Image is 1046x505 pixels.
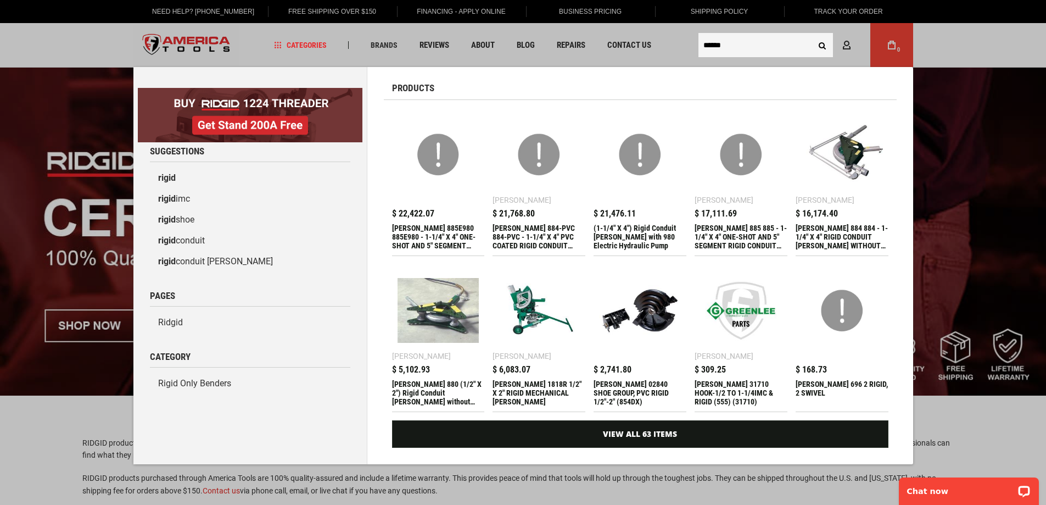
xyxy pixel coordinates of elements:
[594,264,686,412] a: GREENLEE 02840 SHOE GROUP, PVC RIGID 1/2 $ 2,741.80 [PERSON_NAME] 02840 SHOE GROUP, PVC RIGID 1/2...
[695,108,787,256] a: GREENLEE 885 885 - 1-1/4 [PERSON_NAME] $ 17,111.69 [PERSON_NAME] 885 885 - 1-1/4" X 4" ONE-SHOT A...
[493,224,585,250] div: GREENLEE 884-PVC 884-PVC - 1-1/4
[801,114,883,196] img: GREENLEE 884 884 - 1-1/4
[150,291,175,301] span: Pages
[158,173,176,183] b: rigid
[594,380,686,406] div: GREENLEE 02840 SHOE GROUP, PVC RIGID 1/2
[892,470,1046,505] iframe: LiveChat chat widget
[158,193,176,204] b: rigid
[150,168,350,188] a: rigid
[392,420,888,448] a: View All 63 Items
[594,224,686,250] div: (1-1/4
[274,41,327,49] span: Categories
[158,235,176,246] b: rigid
[594,209,636,218] span: $ 21,476.11
[812,35,833,56] button: Search
[796,380,888,406] div: GREENLEE 696 2 RIGID, 2 SWIVEL
[700,114,782,196] img: GREENLEE 885 885 - 1-1/4
[269,38,332,53] a: Categories
[594,108,686,256] a: (1-1/4 $ 21,476.11 (1-1/4" X 4") Rigid Conduit [PERSON_NAME] with 980 Electric Hydraulic Pump
[366,38,402,53] a: Brands
[150,312,350,333] a: Ridgid
[695,264,787,412] a: Greenlee 31710 HOOK-1/2 TO 1-1/4IMC & RIGID (555) (31710) [PERSON_NAME] $ 309.25 [PERSON_NAME] 31...
[796,108,888,256] a: GREENLEE 884 884 - 1-1/4 [PERSON_NAME] $ 16,174.40 [PERSON_NAME] 884 884 - 1-1/4" X 4" RIGID COND...
[493,264,585,412] a: GREENLEE 1818R 1/2 [PERSON_NAME] $ 6,083.07 [PERSON_NAME] 1818R 1/2" X 2" RIGID MECHANICAL [PERSO...
[371,41,398,49] span: Brands
[150,188,350,209] a: rigidimc
[493,365,530,374] span: $ 6,083.07
[796,264,888,412] a: GREENLEE 696 2 RIGID, 2 SWIVEL $ 168.73 [PERSON_NAME] 696 2 RIGID, 2 SWIVEL
[158,256,176,267] b: rigid
[498,270,580,352] img: GREENLEE 1818R 1/2
[695,352,753,360] div: [PERSON_NAME]
[138,88,362,142] img: BOGO: Buy RIDGID® 1224 Threader, Get Stand 200A Free!
[695,365,726,374] span: $ 309.25
[599,114,681,196] img: (1-1/4
[498,114,580,196] img: GREENLEE 884-PVC 884-PVC - 1-1/4
[594,365,631,374] span: $ 2,741.80
[796,365,827,374] span: $ 168.73
[796,196,854,204] div: [PERSON_NAME]
[392,224,485,250] div: GREENLEE 885E980 885E980 - 1-1/4
[493,196,551,204] div: [PERSON_NAME]
[392,380,485,406] div: GREENLEE 880 (1/2
[796,209,838,218] span: $ 16,174.40
[392,264,485,412] a: GREENLEE 880 (1/2 [PERSON_NAME] $ 5,102.93 [PERSON_NAME] 880 (1/2" X 2") Rigid Conduit [PERSON_NA...
[695,224,787,250] div: GREENLEE 885 885 - 1-1/4
[150,230,350,251] a: rigidconduit
[801,270,883,352] img: GREENLEE 696 2 RIGID, 2 SWIVEL
[493,380,585,406] div: GREENLEE 1818R 1/2
[392,84,434,93] span: Products
[150,209,350,230] a: rigidshoe
[392,209,434,218] span: $ 22,422.07
[493,209,535,218] span: $ 21,768.80
[493,352,551,360] div: [PERSON_NAME]
[695,196,753,204] div: [PERSON_NAME]
[398,114,479,196] img: GREENLEE 885E980 885E980 - 1-1/4
[392,352,451,360] div: [PERSON_NAME]
[599,270,681,352] img: GREENLEE 02840 SHOE GROUP, PVC RIGID 1/2
[150,373,350,394] a: Rigid Only Benders
[695,209,737,218] span: $ 17,111.69
[392,108,485,256] a: GREENLEE 885E980 885E980 - 1-1/4 $ 22,422.07 [PERSON_NAME] 885E980 885E980 - 1-1/4" X 4" ONE-SHOT...
[398,270,479,352] img: GREENLEE 880 (1/2
[158,214,176,225] b: rigid
[150,251,350,272] a: rigidconduit [PERSON_NAME]
[695,380,787,406] div: Greenlee 31710 HOOK-1/2 TO 1-1/4IMC & RIGID (555) (31710)
[392,365,430,374] span: $ 5,102.93
[150,352,191,362] span: Category
[493,108,585,256] a: GREENLEE 884-PVC 884-PVC - 1-1/4 [PERSON_NAME] $ 21,768.80 [PERSON_NAME] 884-PVC 884-PVC - 1-1/4"...
[150,147,204,156] span: Suggestions
[138,88,362,96] a: BOGO: Buy RIDGID® 1224 Threader, Get Stand 200A Free!
[796,224,888,250] div: GREENLEE 884 884 - 1-1/4
[700,270,782,352] img: Greenlee 31710 HOOK-1/2 TO 1-1/4IMC & RIGID (555) (31710)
